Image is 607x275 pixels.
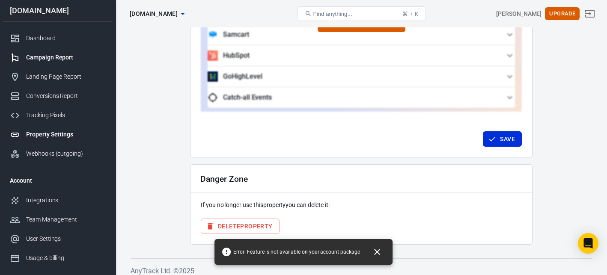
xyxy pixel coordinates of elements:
a: Dashboard [3,29,113,48]
div: Tracking Pixels [26,111,106,120]
p: If you no longer use this property you can delete it: [201,201,522,210]
div: Property Settings [26,130,106,139]
div: User Settings [26,234,106,243]
div: Conversions Report [26,92,106,101]
button: Find anything...⌘ + K [298,6,426,21]
button: Upgrade [545,7,580,21]
div: Campaign Report [26,53,106,62]
div: Webhooks (outgoing) [26,149,106,158]
div: ⌘ + K [402,11,418,17]
div: Usage & billing [26,254,106,263]
span: homeservicessites.com [130,9,178,19]
div: Integrations [26,196,106,205]
div: Dashboard [26,34,106,43]
div: Account id: g46cuSUk [496,9,542,18]
span: Error: Feature is not available on your account package [221,247,360,257]
span: Find anything... [313,11,352,17]
a: Sign out [580,3,600,24]
button: DeleteProperty [201,219,280,234]
button: Close [367,242,389,262]
h2: Danger Zone [200,174,247,183]
a: Integrations [3,191,113,210]
button: Save [483,131,522,147]
div: [DOMAIN_NAME] [3,7,113,15]
div: Open Intercom Messenger [578,233,598,254]
a: Campaign Report [3,48,113,67]
a: Team Management [3,210,113,229]
button: [DOMAIN_NAME] [126,6,188,22]
a: Tracking Pixels [3,106,113,125]
a: Landing Page Report [3,67,113,86]
div: Team Management [26,215,106,224]
a: Conversions Report [3,86,113,106]
a: Property Settings [3,125,113,144]
li: Account [3,170,113,191]
a: Usage & billing [3,248,113,268]
a: User Settings [3,229,113,248]
div: Landing Page Report [26,72,106,81]
a: Webhooks (outgoing) [3,144,113,163]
